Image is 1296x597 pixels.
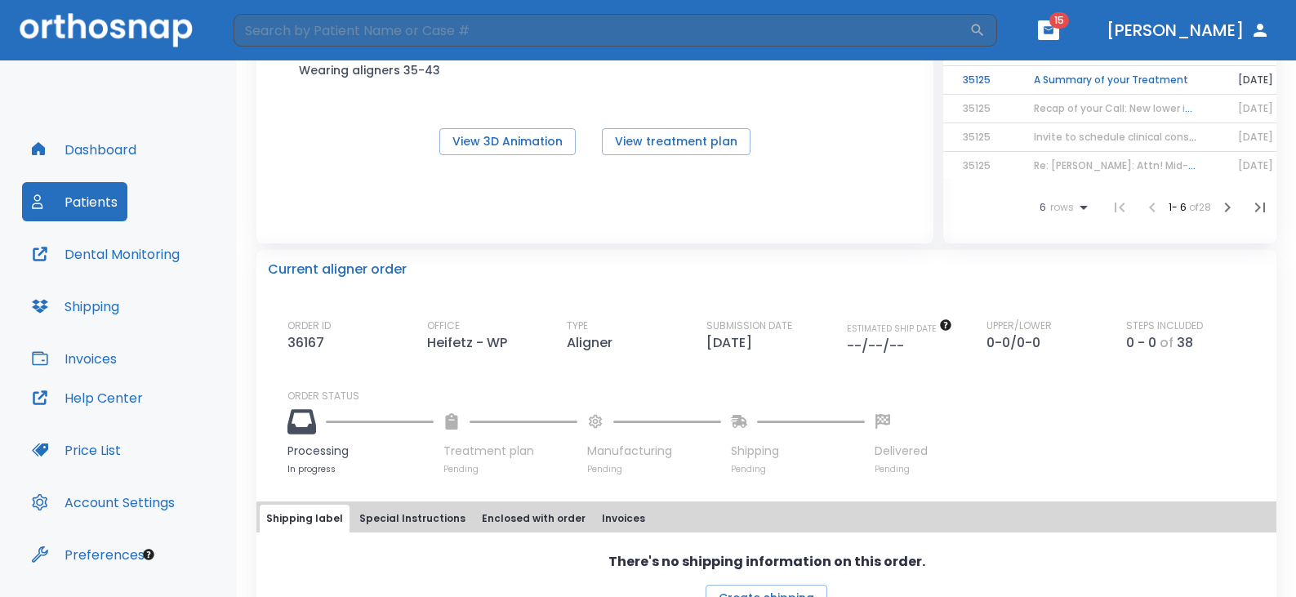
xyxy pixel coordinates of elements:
td: 35125 [943,66,1014,95]
button: Invoices [595,505,652,532]
span: 6 [1040,202,1046,213]
button: Enclosed with order [475,505,592,532]
button: Shipping label [260,505,350,532]
span: of 28 [1189,200,1211,214]
img: Orthosnap [20,13,193,47]
span: 1 - 6 [1169,200,1189,214]
td: A Summary of your Treatment [1014,66,1218,95]
td: [DATE] [1218,66,1293,95]
span: Recap of your Call: New lower impressions required! [1034,101,1292,115]
p: ORDER ID [287,319,331,333]
p: of [1160,333,1174,353]
button: Invoices [22,339,127,378]
span: 35125 [963,101,991,115]
button: Price List [22,430,131,470]
p: Heifetz - WP [427,333,514,353]
p: STEPS INCLUDED [1126,319,1203,333]
button: Dental Monitoring [22,234,189,274]
span: Invite to schedule clinical consultation! [1034,130,1233,144]
span: [DATE] [1238,158,1273,172]
p: Treatment plan [443,443,577,460]
p: Wearing aligners 35-43 [299,60,446,80]
button: [PERSON_NAME] [1100,16,1276,45]
p: Pending [443,463,577,475]
p: UPPER/LOWER [986,319,1052,333]
p: Delivered [875,443,928,460]
button: Help Center [22,378,153,417]
span: [DATE] [1238,130,1273,144]
p: Processing [287,443,434,460]
div: tabs [260,505,1273,532]
p: Pending [587,463,721,475]
button: Patients [22,182,127,221]
span: 35125 [963,158,991,172]
button: Preferences [22,535,154,574]
p: 36167 [287,333,331,353]
p: In progress [287,463,434,475]
p: OFFICE [427,319,460,333]
p: ORDER STATUS [287,389,1265,403]
p: Manufacturing [587,443,721,460]
button: Shipping [22,287,129,326]
div: Tooltip anchor [141,547,156,562]
p: [DATE] [706,333,759,353]
p: 0 - 0 [1126,333,1156,353]
p: 38 [1177,333,1193,353]
button: Account Settings [22,483,185,522]
p: Pending [875,463,928,475]
p: --/--/-- [847,336,911,356]
span: The date will be available after approving treatment plan [847,323,952,335]
button: View treatment plan [602,128,750,155]
p: Aligner [567,333,619,353]
p: Pending [731,463,865,475]
button: Dashboard [22,130,146,169]
p: SUBMISSION DATE [706,319,792,333]
span: rows [1046,202,1074,213]
p: 0-0/0-0 [986,333,1047,353]
input: Search by Patient Name or Case # [234,14,969,47]
span: 15 [1049,12,1069,29]
p: Current aligner order [268,260,407,279]
span: [DATE] [1238,101,1273,115]
p: There's no shipping information on this order. [608,552,925,572]
button: View 3D Animation [439,128,576,155]
p: TYPE [567,319,588,333]
button: Special Instructions [353,505,472,532]
p: Shipping [731,443,865,460]
span: 35125 [963,130,991,144]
